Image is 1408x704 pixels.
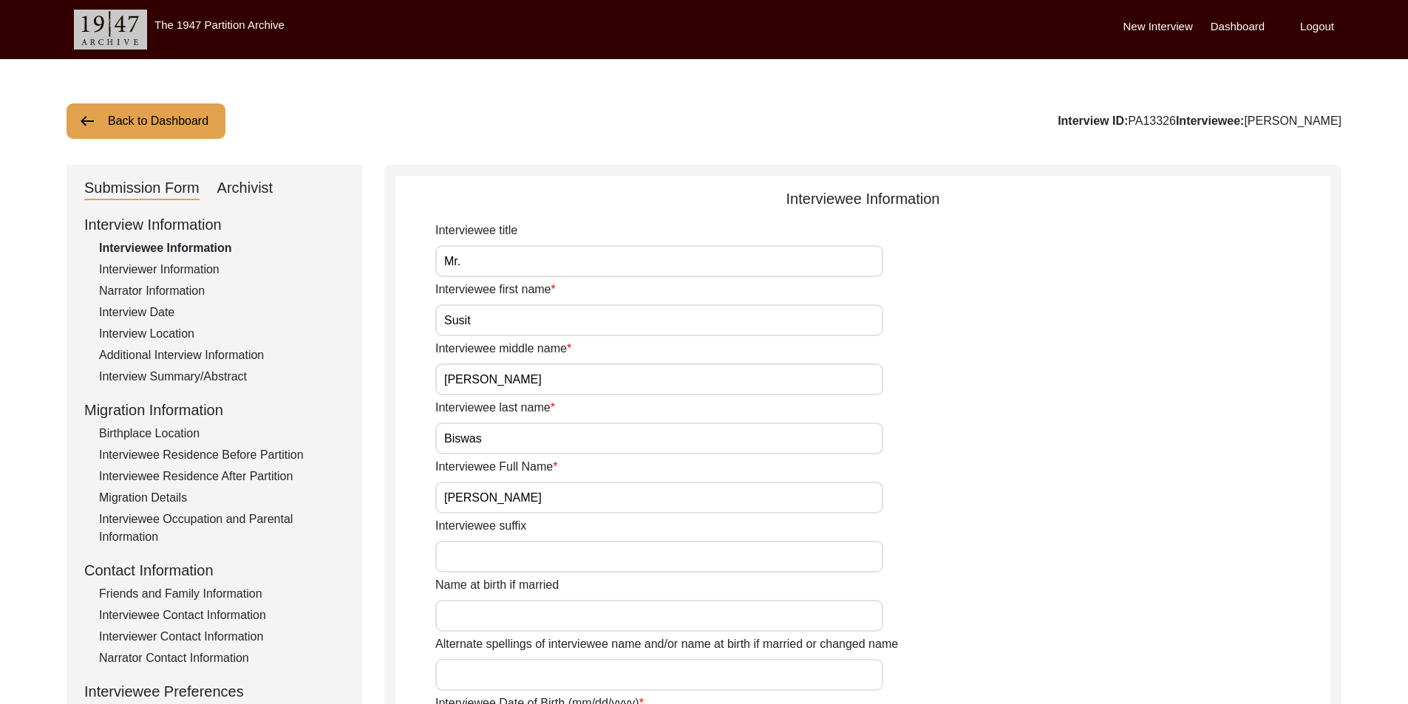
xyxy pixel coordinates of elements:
[435,340,571,358] label: Interviewee middle name
[99,606,344,624] div: Interviewee Contact Information
[84,399,344,421] div: Migration Information
[99,425,344,442] div: Birthplace Location
[99,468,344,485] div: Interviewee Residence After Partition
[99,368,344,386] div: Interview Summary/Abstract
[99,585,344,603] div: Friends and Family Information
[84,680,344,703] div: Interviewee Preferences
[99,325,344,343] div: Interview Location
[435,635,898,653] label: Alternate spellings of interviewee name and/or name at birth if married or changed name
[1058,115,1128,127] b: Interview ID:
[1058,112,1341,130] div: PA13326 [PERSON_NAME]
[435,458,557,476] label: Interviewee Full Name
[395,188,1330,210] div: Interviewee Information
[435,222,517,239] label: Interviewee title
[1123,18,1193,35] label: New Interview
[1300,18,1334,35] label: Logout
[1211,18,1265,35] label: Dashboard
[99,649,344,667] div: Narrator Contact Information
[435,399,555,417] label: Interviewee last name
[99,304,344,321] div: Interview Date
[217,177,273,200] div: Archivist
[435,576,559,594] label: Name at birth if married
[1176,115,1244,127] b: Interviewee:
[435,517,526,535] label: Interviewee suffix
[99,510,344,546] div: Interviewee Occupation and Parental Information
[99,282,344,300] div: Narrator Information
[99,346,344,364] div: Additional Interview Information
[99,489,344,507] div: Migration Details
[435,281,556,298] label: Interviewee first name
[78,112,96,130] img: arrow-left.png
[84,177,200,200] div: Submission Form
[154,18,285,31] label: The 1947 Partition Archive
[67,103,225,139] button: Back to Dashboard
[84,559,344,581] div: Contact Information
[84,213,344,236] div: Interview Information
[99,446,344,464] div: Interviewee Residence Before Partition
[74,10,147,49] img: header-logo.png
[99,239,344,257] div: Interviewee Information
[99,261,344,278] div: Interviewer Information
[99,628,344,646] div: Interviewer Contact Information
